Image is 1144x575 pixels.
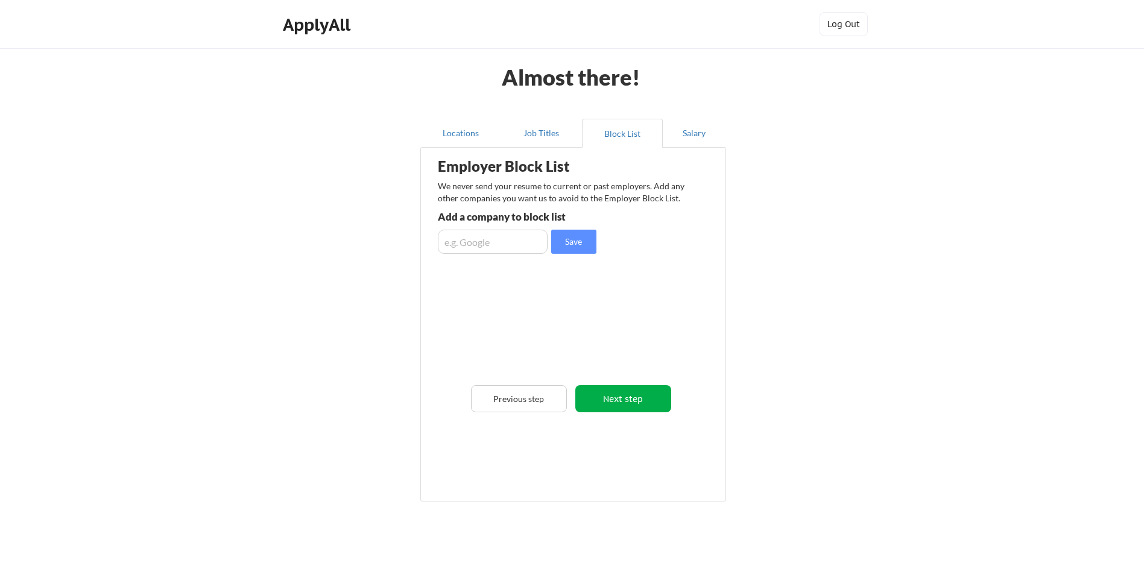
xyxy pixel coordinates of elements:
div: Almost there! [487,66,656,88]
button: Block List [582,119,663,148]
div: Add a company to block list [438,212,615,222]
div: We never send your resume to current or past employers. Add any other companies you want us to av... [438,180,692,204]
button: Previous step [471,385,567,412]
input: e.g. Google [438,230,548,254]
div: ApplyAll [283,14,354,35]
button: Log Out [820,12,868,36]
button: Salary [663,119,726,148]
button: Job Titles [501,119,582,148]
button: Locations [420,119,501,148]
div: Employer Block List [438,159,627,174]
button: Next step [575,385,671,412]
button: Save [551,230,596,254]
